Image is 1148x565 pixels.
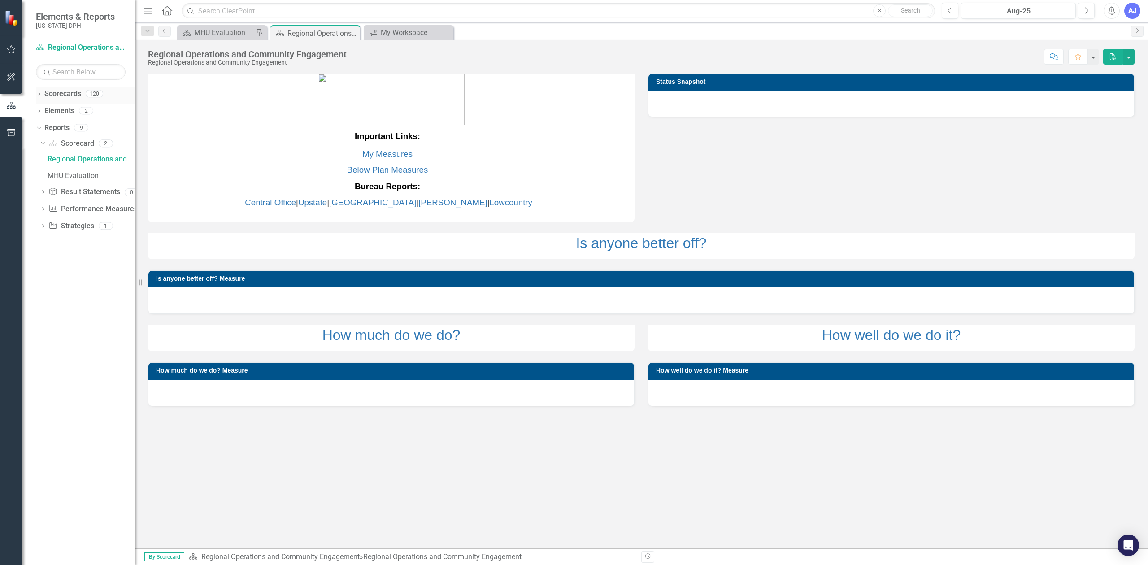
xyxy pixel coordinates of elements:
[79,107,93,115] div: 2
[888,4,933,17] button: Search
[156,367,630,374] h3: How much do we do? Measure
[125,188,139,196] div: 0
[366,27,451,38] a: My Workspace
[287,28,358,39] div: Regional Operations and Community Engagement
[143,552,184,561] span: By Scorecard
[44,89,81,99] a: Scorecards
[1118,535,1139,556] div: Open Intercom Messenger
[182,3,935,19] input: Search ClearPoint...
[576,235,706,251] a: Is anyone better off?
[189,552,635,562] div: »
[418,198,487,207] a: [PERSON_NAME]
[201,552,360,561] a: Regional Operations and Community Engagement
[156,275,1130,282] h3: Is anyone better off? Measure
[44,106,74,116] a: Elements
[48,139,94,149] a: Scorecard
[347,165,428,174] a: Below Plan Measures
[245,198,296,207] a: Central Office
[74,124,88,131] div: 9
[99,139,113,147] div: 2
[194,27,253,38] div: MHU Evaluation
[36,22,115,29] small: [US_STATE] DPH
[243,198,532,207] span: | | | |
[48,187,120,197] a: Result Statements
[362,149,413,159] a: My Measures
[4,10,20,26] img: ClearPoint Strategy
[656,367,1130,374] h3: How well do we do it? Measure
[99,222,113,230] div: 1
[355,131,420,141] strong: Important Links:
[48,204,137,214] a: Performance Measures
[1124,3,1140,19] button: AJ
[148,59,347,66] div: Regional Operations and Community Engagement
[48,221,94,231] a: Strategies
[36,11,115,22] span: Elements & Reports
[36,64,126,80] input: Search Below...
[86,90,103,98] div: 120
[964,6,1073,17] div: Aug-25
[45,168,135,183] a: MHU Evaluation
[322,327,461,343] a: How much do we do?
[298,198,327,207] a: Upstate
[489,198,532,207] a: Lowcountry
[44,123,70,133] a: Reports
[148,49,347,59] div: Regional Operations and Community Engagement
[329,198,416,207] a: [GEOGRAPHIC_DATA]
[179,27,253,38] a: MHU Evaluation
[48,155,135,163] div: Regional Operations and Community Engagement
[48,172,135,180] div: MHU Evaluation
[45,152,135,166] a: Regional Operations and Community Engagement
[656,78,1130,85] h3: Status Snapshot
[363,552,522,561] div: Regional Operations and Community Engagement
[355,182,420,191] span: Bureau Reports:
[901,7,920,14] span: Search
[961,3,1076,19] button: Aug-25
[822,327,961,343] a: How well do we do it?
[381,27,451,38] div: My Workspace
[36,43,126,53] a: Regional Operations and Community Engagement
